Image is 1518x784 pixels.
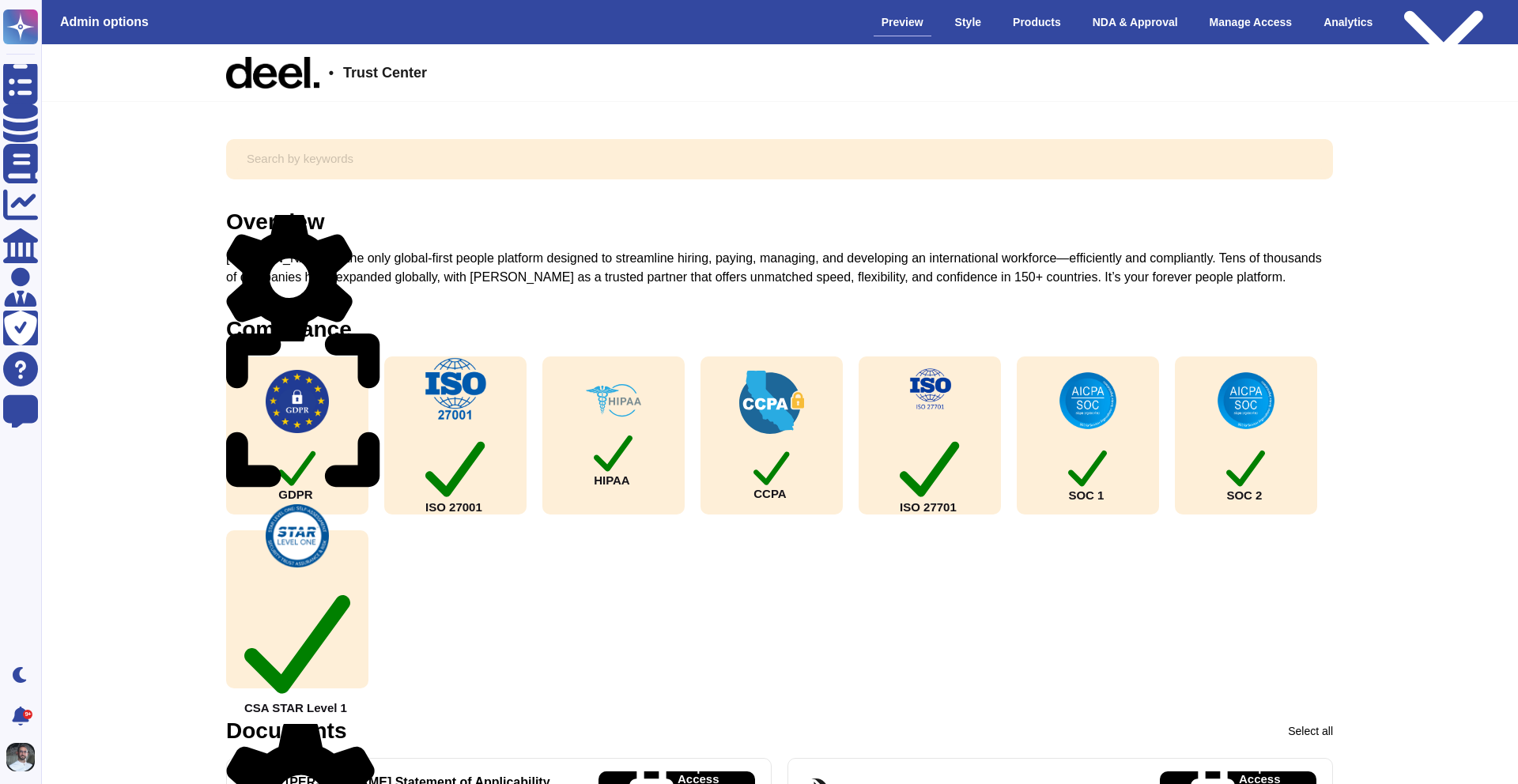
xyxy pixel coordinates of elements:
[278,446,316,500] div: GDPR
[1005,9,1069,36] div: Products
[6,743,35,771] img: user
[586,384,641,417] img: check
[237,145,1322,173] input: Search by keywords
[874,9,931,36] div: Preview
[947,9,989,36] div: Style
[1068,445,1107,501] div: SOC 1
[226,211,325,233] div: Overview
[1056,369,1120,432] img: check
[226,249,1333,287] div: [PERSON_NAME] is the only global-first people platform designed to streamline hiring, paying, man...
[266,504,329,567] img: check
[753,447,790,499] div: CCPA
[594,430,633,487] div: HIPAA
[3,740,46,775] button: user
[739,371,804,434] img: check
[226,57,319,89] img: Company Banner
[1202,9,1301,36] div: Manage Access
[1288,726,1333,737] div: Select all
[343,66,427,80] span: Trust Center
[226,318,352,341] div: Compliance
[1226,445,1265,501] div: SOC 2
[329,66,334,80] span: •
[898,357,961,420] img: check
[422,357,489,420] img: check
[226,720,346,742] div: Documents
[425,433,485,514] div: ISO 27001
[1316,9,1380,36] div: Analytics
[1085,9,1186,36] div: NDA & Approval
[60,14,149,29] h3: Admin options
[23,710,32,719] div: 9+
[1214,369,1278,432] img: check
[244,580,350,713] div: CSA STAR Level 1
[900,433,960,514] div: ISO 27701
